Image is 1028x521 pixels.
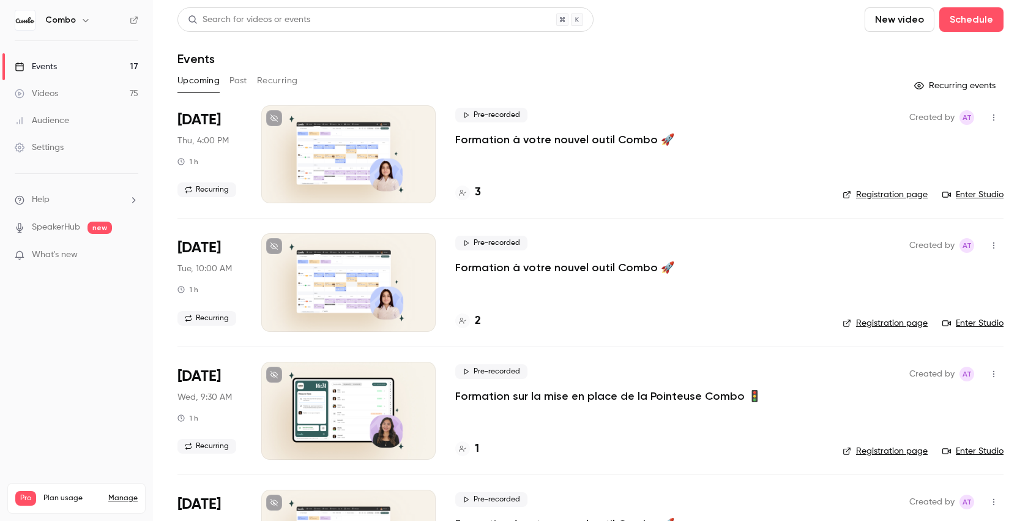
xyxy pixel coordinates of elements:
[188,13,310,26] div: Search for videos or events
[959,238,974,253] span: Amandine Test
[177,263,232,275] span: Tue, 10:00 AM
[15,61,57,73] div: Events
[455,492,527,507] span: Pre-recorded
[32,193,50,206] span: Help
[909,110,955,125] span: Created by
[455,184,481,201] a: 3
[177,233,242,331] div: Sep 16 Tue, 10:00 AM (Europe/Paris)
[475,184,481,201] h4: 3
[455,441,479,457] a: 1
[455,260,674,275] a: Formation à votre nouvel outil Combo 🚀
[963,495,972,509] span: AT
[475,313,481,329] h4: 2
[15,491,36,506] span: Pro
[455,389,761,403] a: Formation sur la mise en place de la Pointeuse Combo 🚦
[909,367,955,381] span: Created by
[177,439,236,454] span: Recurring
[177,391,232,403] span: Wed, 9:30 AM
[959,367,974,381] span: Amandine Test
[959,110,974,125] span: Amandine Test
[942,317,1004,329] a: Enter Studio
[88,222,112,234] span: new
[177,71,220,91] button: Upcoming
[177,311,236,326] span: Recurring
[909,238,955,253] span: Created by
[15,141,64,154] div: Settings
[942,189,1004,201] a: Enter Studio
[963,110,972,125] span: AT
[843,189,928,201] a: Registration page
[942,445,1004,457] a: Enter Studio
[177,238,221,258] span: [DATE]
[15,10,35,30] img: Combo
[455,132,674,147] a: Formation à votre nouvel outil Combo 🚀
[43,493,101,503] span: Plan usage
[475,441,479,457] h4: 1
[959,495,974,509] span: Amandine Test
[15,193,138,206] li: help-dropdown-opener
[15,114,69,127] div: Audience
[909,495,955,509] span: Created by
[843,445,928,457] a: Registration page
[177,285,198,294] div: 1 h
[108,493,138,503] a: Manage
[177,495,221,514] span: [DATE]
[963,367,972,381] span: AT
[177,110,221,130] span: [DATE]
[455,236,527,250] span: Pre-recorded
[939,7,1004,32] button: Schedule
[177,367,221,386] span: [DATE]
[229,71,247,91] button: Past
[177,362,242,460] div: Sep 17 Wed, 9:30 AM (Europe/Paris)
[843,317,928,329] a: Registration page
[32,221,80,234] a: SpeakerHub
[32,249,78,261] span: What's new
[177,413,198,423] div: 1 h
[177,51,215,66] h1: Events
[257,71,298,91] button: Recurring
[455,313,481,329] a: 2
[177,182,236,197] span: Recurring
[177,135,229,147] span: Thu, 4:00 PM
[124,250,138,261] iframe: Noticeable Trigger
[45,14,76,26] h6: Combo
[963,238,972,253] span: AT
[865,7,934,32] button: New video
[15,88,58,100] div: Videos
[177,157,198,167] div: 1 h
[177,105,242,203] div: Sep 11 Thu, 4:00 PM (Europe/Paris)
[455,108,527,122] span: Pre-recorded
[909,76,1004,96] button: Recurring events
[455,364,527,379] span: Pre-recorded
